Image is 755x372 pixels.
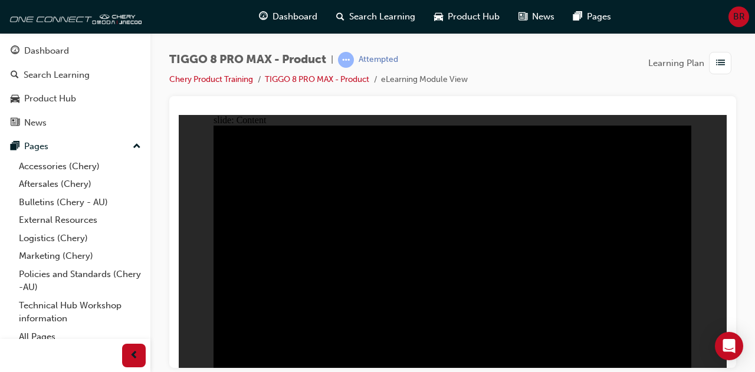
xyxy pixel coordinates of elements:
[336,9,344,24] span: search-icon
[14,297,146,328] a: Technical Hub Workshop information
[532,10,554,24] span: News
[11,118,19,129] span: news-icon
[6,5,142,28] img: oneconnect
[14,211,146,229] a: External Resources
[5,136,146,157] button: Pages
[5,88,146,110] a: Product Hub
[14,247,146,265] a: Marketing (Chery)
[11,46,19,57] span: guage-icon
[11,70,19,81] span: search-icon
[5,64,146,86] a: Search Learning
[133,139,141,154] span: up-icon
[5,112,146,134] a: News
[425,5,509,29] a: car-iconProduct Hub
[715,332,743,360] div: Open Intercom Messenger
[331,53,333,67] span: |
[14,265,146,297] a: Policies and Standards (Chery -AU)
[265,74,369,84] a: TIGGO 8 PRO MAX - Product
[169,74,253,84] a: Chery Product Training
[728,6,749,27] button: BR
[14,175,146,193] a: Aftersales (Chery)
[359,54,398,65] div: Attempted
[24,140,48,153] div: Pages
[130,348,139,363] span: prev-icon
[169,53,326,67] span: TIGGO 8 PRO MAX - Product
[716,56,725,71] span: list-icon
[338,52,354,68] span: learningRecordVerb_ATTEMPT-icon
[11,94,19,104] span: car-icon
[24,44,69,58] div: Dashboard
[381,73,468,87] li: eLearning Module View
[14,193,146,212] a: Bulletins (Chery - AU)
[250,5,327,29] a: guage-iconDashboard
[648,57,704,70] span: Learning Plan
[573,9,582,24] span: pages-icon
[24,68,90,82] div: Search Learning
[14,229,146,248] a: Logistics (Chery)
[518,9,527,24] span: news-icon
[14,157,146,176] a: Accessories (Chery)
[448,10,500,24] span: Product Hub
[5,40,146,62] a: Dashboard
[11,141,19,152] span: pages-icon
[733,10,745,24] span: BR
[5,38,146,136] button: DashboardSearch LearningProduct HubNews
[24,92,76,106] div: Product Hub
[434,9,443,24] span: car-icon
[349,10,415,24] span: Search Learning
[327,5,425,29] a: search-iconSearch Learning
[14,328,146,346] a: All Pages
[259,9,268,24] span: guage-icon
[587,10,611,24] span: Pages
[273,10,317,24] span: Dashboard
[24,116,47,130] div: News
[564,5,621,29] a: pages-iconPages
[648,52,736,74] button: Learning Plan
[509,5,564,29] a: news-iconNews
